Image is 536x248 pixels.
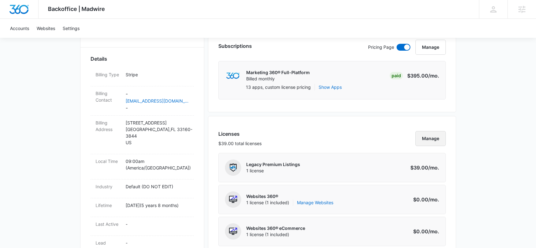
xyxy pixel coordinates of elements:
[415,40,446,55] button: Manage
[246,161,300,168] p: Legacy Premium Listings
[96,183,121,190] dt: Industry
[91,55,107,63] span: Details
[96,221,121,227] dt: Last Active
[415,131,446,146] button: Manage
[96,71,121,78] dt: Billing Type
[96,158,121,164] dt: Local Time
[96,119,121,133] dt: Billing Address
[246,76,310,82] p: Billed monthly
[319,84,342,90] button: Show Apps
[428,73,439,79] span: /mo.
[91,217,194,236] div: Last Active-
[410,196,439,203] p: $0.00
[91,68,194,86] div: Billing TypeStripe
[368,44,394,51] p: Pricing Page
[126,71,189,78] p: Stripe
[126,183,189,190] p: Default (DO NOT EDIT)
[48,6,105,12] span: Backoffice | Madwire
[218,130,262,138] h3: Licenses
[91,180,194,198] div: IndustryDefault (DO NOT EDIT)
[91,198,194,217] div: Lifetime[DATE](5 years 8 months)
[126,202,189,209] p: [DATE] ( 5 years 8 months )
[246,168,300,174] span: 1 license
[246,200,333,206] span: 1 license (1 included)
[246,84,311,90] p: 13 apps, custom license pricing
[6,19,33,38] a: Accounts
[126,240,189,246] p: -
[410,228,439,235] p: $0.00
[126,221,189,227] p: -
[246,193,333,200] p: Websites 360®
[390,72,403,79] div: Paid
[33,19,59,38] a: Websites
[91,154,194,180] div: Local Time09:00am (America/[GEOGRAPHIC_DATA])
[126,119,189,146] p: [STREET_ADDRESS] [GEOGRAPHIC_DATA] , FL 33160-3844 US
[126,90,189,112] dd: - -
[91,116,194,154] div: Billing Address[STREET_ADDRESS][GEOGRAPHIC_DATA],FL 33160-3844US
[59,19,83,38] a: Settings
[218,42,252,50] h3: Subscriptions
[428,196,439,203] span: /mo.
[91,86,194,116] div: Billing Contact-[EMAIL_ADDRESS][DOMAIN_NAME]-
[96,202,121,209] dt: Lifetime
[428,228,439,235] span: /mo.
[218,140,262,147] p: $39.00 total licenses
[297,200,333,206] a: Manage Websites
[96,90,121,103] dt: Billing Contact
[246,225,305,231] p: Websites 360® eCommerce
[126,158,189,171] p: 09:00am ( America/[GEOGRAPHIC_DATA] )
[428,164,439,171] span: /mo.
[226,73,240,79] img: marketing360Logo
[126,98,189,104] a: [EMAIL_ADDRESS][DOMAIN_NAME]
[407,72,439,79] p: $395.00
[246,231,305,238] span: 1 license (1 included)
[410,164,439,171] p: $39.00
[246,69,310,76] p: Marketing 360® Full-Platform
